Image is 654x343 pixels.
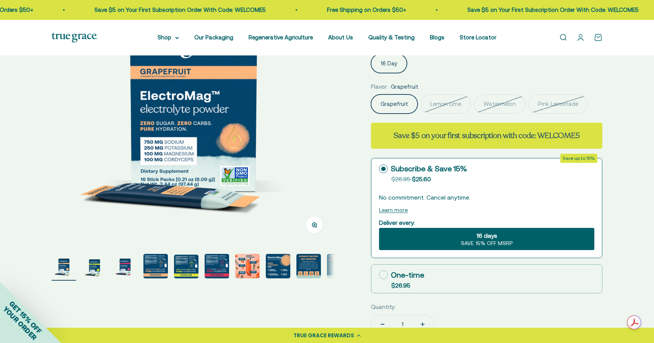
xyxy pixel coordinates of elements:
span: GET 15% OFF [8,299,43,335]
a: Quality & Testing [368,34,415,41]
a: Blogs [430,34,444,41]
a: Free Shipping on Orders $50+ [327,7,406,13]
img: ElectroMag™ [174,255,198,278]
button: Go to item 1 [52,254,76,281]
a: Store Locator [460,34,496,41]
p: Save $5 on Your First Subscription Order With Code: WELCOME5 [94,5,265,15]
button: Decrease quantity [371,315,394,333]
img: Magnesium for heart health and stress support* Chloride to support pH balance and oxygen flow* So... [235,254,260,278]
img: Everyone needs true hydration. From your extreme athletes to you weekend warriors, ElectroMag giv... [296,254,321,278]
a: About Us [328,34,353,41]
span: Grapefruit [391,82,418,91]
button: Go to item 6 [205,254,229,281]
label: Quantity: [371,302,396,312]
button: Go to item 5 [174,255,198,281]
img: ElectroMag™ [327,254,351,278]
button: Go to item 9 [296,254,321,281]
img: ElectroMag™ [205,254,229,278]
span: YOUR ORDER [2,305,38,341]
button: Go to item 8 [266,254,290,281]
p: Save $5 on Your First Subscription Order With Code: WELCOME5 [467,5,638,15]
legend: Flavor: [371,82,388,91]
img: ElectroMag™ [82,254,107,278]
div: TRUE GRACE REWARDS [293,332,354,340]
img: Rapid Hydration For: - Exercise endurance* - Stress support* - Electrolyte replenishment* - Muscl... [266,254,290,278]
button: Go to item 4 [143,254,168,281]
button: Go to item 3 [113,254,137,281]
img: 750 mg sodium for fluid balance and cellular communication.* 250 mg potassium supports blood pres... [143,254,168,278]
button: Go to item 2 [82,254,107,281]
a: Our Packaging [194,34,233,41]
strong: Save $5 on your first subscription with code: WELCOME5 [394,130,579,141]
img: ElectroMag™ [113,254,137,278]
button: Go to item 7 [235,254,260,281]
button: Go to item 10 [327,254,351,281]
a: Regenerative Agriculture [249,34,313,41]
button: Increase quantity [412,315,434,333]
summary: Shop [158,33,179,42]
img: ElectroMag™ [52,254,76,278]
